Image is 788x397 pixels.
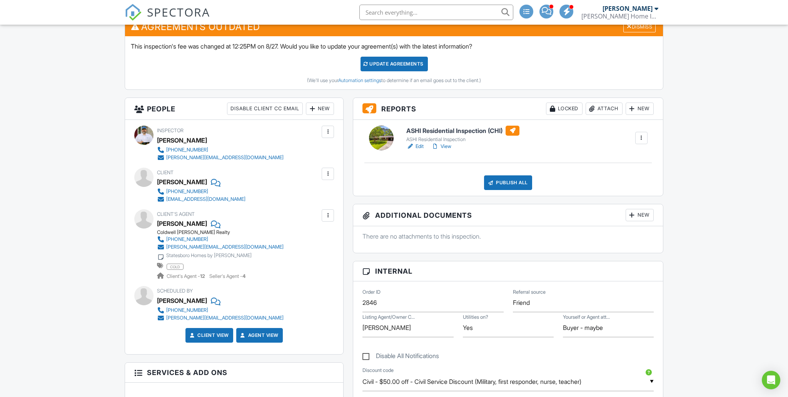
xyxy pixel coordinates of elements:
[157,128,184,133] span: Inspector
[563,314,610,321] label: Yourself or Agent attending?
[626,103,654,115] div: New
[362,352,439,362] label: Disable All Notifications
[166,236,208,242] div: [PHONE_NUMBER]
[353,98,663,120] h3: Reports
[463,314,488,321] label: Utilities on?
[306,103,334,115] div: New
[227,103,303,115] div: Disable Client CC Email
[563,318,654,337] input: Yourself or Agent attending?
[157,306,284,314] a: [PHONE_NUMBER]
[125,98,343,120] h3: People
[157,188,245,195] a: [PHONE_NUMBER]
[362,232,654,241] p: There are no attachments to this inspection.
[513,289,546,296] label: Referral source
[157,218,207,229] a: [PERSON_NAME]
[586,103,623,115] div: Attach
[131,77,657,84] div: (We'll use your to determine if an email goes out to the client.)
[359,5,513,20] input: Search everything...
[353,261,663,281] h3: Internal
[157,295,207,306] div: [PERSON_NAME]
[546,103,583,115] div: Locked
[157,236,284,243] a: [PHONE_NUMBER]
[362,314,415,321] label: Listing Agent/Owner Contacted?
[166,315,284,321] div: [PERSON_NAME][EMAIL_ADDRESS][DOMAIN_NAME]
[623,20,656,32] div: Dismiss
[353,204,663,226] h3: Additional Documents
[431,143,451,150] a: View
[603,5,653,12] div: [PERSON_NAME]
[157,176,207,188] div: [PERSON_NAME]
[362,289,381,296] label: Order ID
[239,331,279,339] a: Agent View
[581,12,658,20] div: Copeland Home Inspections, LLC
[157,170,174,175] span: Client
[125,4,142,21] img: The Best Home Inspection Software - Spectora
[362,367,394,374] label: Discount code
[125,36,663,89] div: This inspection's fee was changed at 12:25PM on 8/27. Would you like to update your agreement(s) ...
[406,126,519,143] a: ASHI Residential Inspection (CHI) ASHI Residential Inspection
[167,273,206,279] span: Client's Agent -
[166,147,208,153] div: [PHONE_NUMBER]
[166,188,208,195] div: [PHONE_NUMBER]
[157,135,207,146] div: [PERSON_NAME]
[242,273,245,279] strong: 4
[406,126,519,136] h6: ASHI Residential Inspection (CHI)
[157,229,290,236] div: Coldwell [PERSON_NAME] Realty
[157,146,284,154] a: [PHONE_NUMBER]
[166,155,284,161] div: [PERSON_NAME][EMAIL_ADDRESS][DOMAIN_NAME]
[484,175,532,190] div: Publish All
[188,331,229,339] a: Client View
[157,243,284,251] a: [PERSON_NAME][EMAIL_ADDRESS][DOMAIN_NAME]
[125,10,210,27] a: SPECTORA
[406,143,424,150] a: Edit
[166,244,284,250] div: [PERSON_NAME][EMAIL_ADDRESS][DOMAIN_NAME]
[338,77,381,83] a: Automation settings
[125,363,343,383] h3: Services & Add ons
[157,211,195,217] span: Client's Agent
[157,195,245,203] a: [EMAIL_ADDRESS][DOMAIN_NAME]
[157,154,284,161] a: [PERSON_NAME][EMAIL_ADDRESS][DOMAIN_NAME]
[166,307,208,313] div: [PHONE_NUMBER]
[147,4,210,20] span: SPECTORA
[125,17,663,36] h3: Agreements Outdated
[463,318,554,337] input: Utilities on?
[166,196,245,202] div: [EMAIL_ADDRESS][DOMAIN_NAME]
[209,273,245,279] span: Seller's Agent -
[626,209,654,221] div: New
[200,273,205,279] strong: 12
[167,264,184,270] span: Cold
[157,288,193,294] span: Scheduled By
[406,136,519,143] div: ASHI Residential Inspection
[166,252,252,259] div: Statesboro Homes by [PERSON_NAME]
[362,318,453,337] input: Listing Agent/Owner Contacted?
[361,57,428,71] div: Update Agreements
[157,314,284,322] a: [PERSON_NAME][EMAIL_ADDRESS][DOMAIN_NAME]
[762,371,780,389] div: Open Intercom Messenger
